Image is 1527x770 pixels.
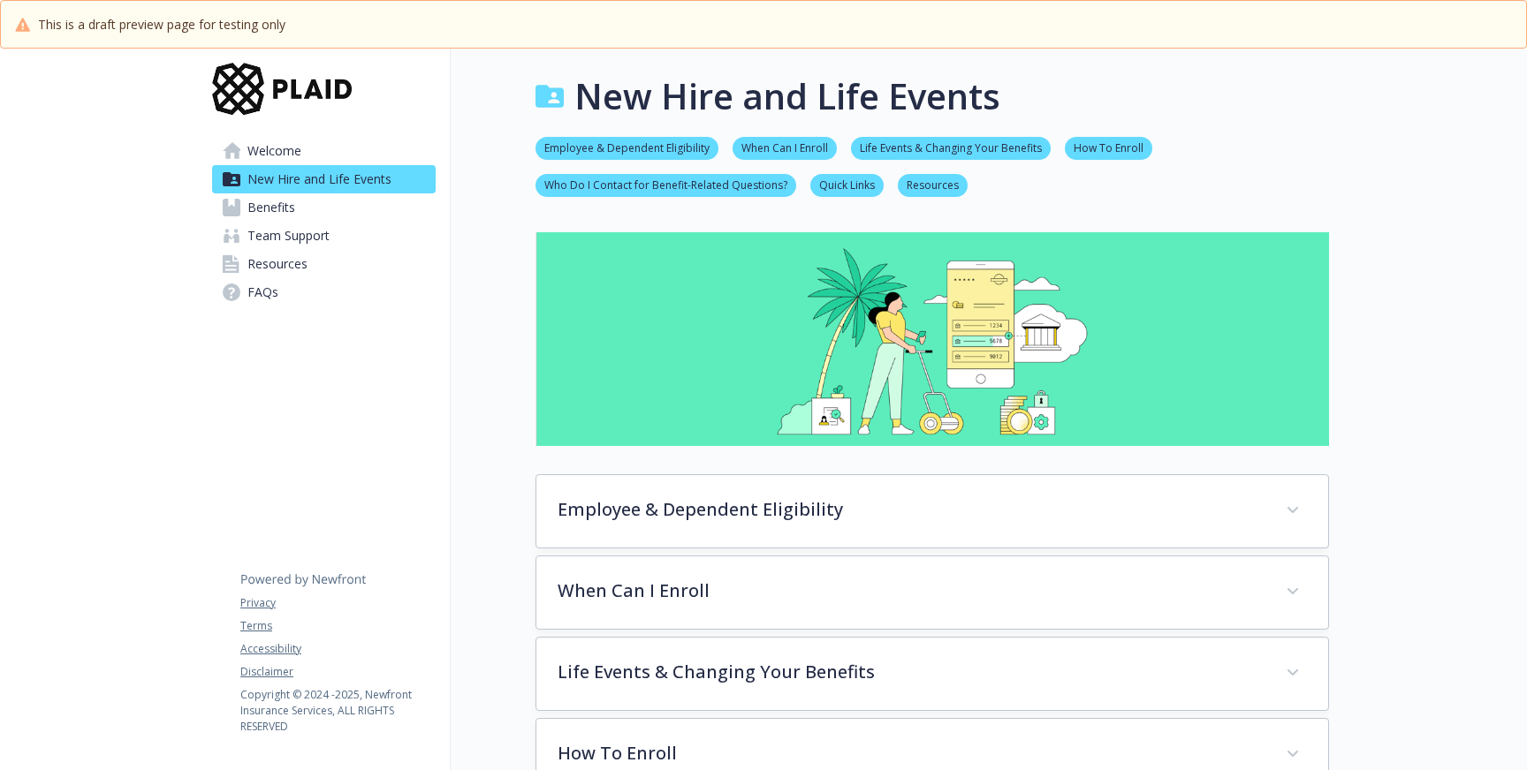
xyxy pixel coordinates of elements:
p: Life Events & Changing Your Benefits [558,659,1265,685]
a: Accessibility [240,641,435,657]
a: Welcome [212,137,436,165]
p: How To Enroll [558,740,1265,766]
h1: New Hire and Life Events [574,70,1000,123]
span: Welcome [247,137,301,165]
a: Quick Links [810,176,884,192]
span: FAQs [247,278,278,306]
a: Team Support [212,222,436,250]
p: Copyright © 2024 - 2025 , Newfront Insurance Services, ALL RIGHTS RESERVED [240,687,435,735]
a: How To Enroll [1065,139,1152,155]
a: Resources [898,176,968,192]
span: New Hire and Life Events [247,165,391,193]
div: Life Events & Changing Your Benefits [536,638,1328,710]
a: When Can I Enroll [733,139,837,155]
span: Resources [247,250,308,278]
a: Resources [212,250,436,278]
a: Who Do I Contact for Benefit-Related Questions? [536,176,796,192]
p: When Can I Enroll [558,577,1265,604]
a: Employee & Dependent Eligibility [536,139,718,155]
a: New Hire and Life Events [212,165,436,193]
div: When Can I Enroll [536,556,1328,629]
a: Privacy [240,595,435,611]
p: Employee & Dependent Eligibility [558,496,1265,523]
a: Terms [240,618,435,634]
a: FAQs [212,278,436,306]
a: Life Events & Changing Your Benefits [851,139,1051,155]
img: new hire page banner [536,232,1329,446]
a: Benefits [212,193,436,222]
span: Benefits [247,193,295,222]
div: Employee & Dependent Eligibility [536,475,1328,547]
span: Team Support [247,222,330,250]
a: Disclaimer [240,664,435,680]
span: This is a draft preview page for testing only [38,15,285,34]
